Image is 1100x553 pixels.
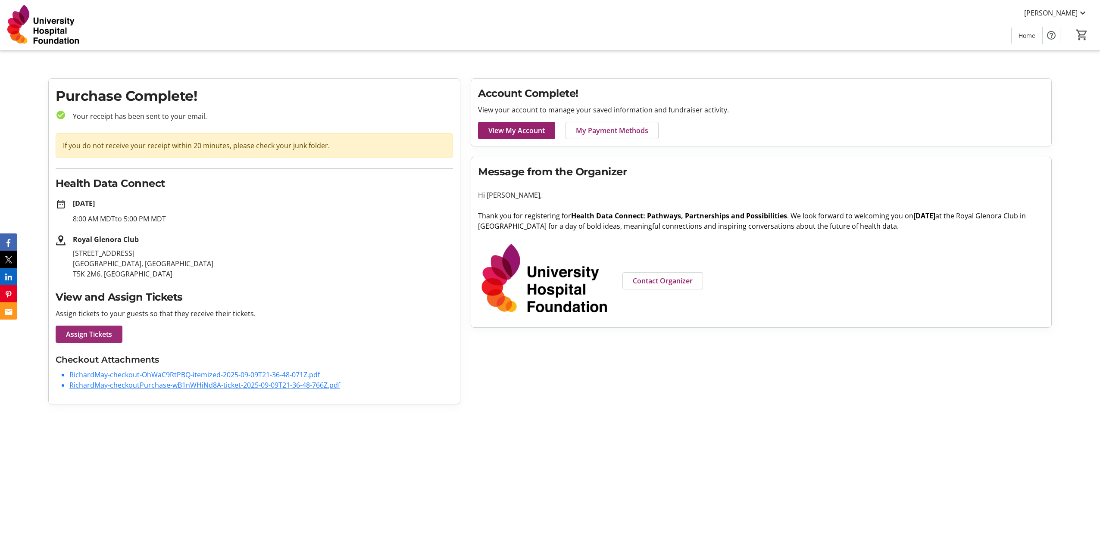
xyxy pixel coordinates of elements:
[56,326,122,343] a: Assign Tickets
[576,125,648,136] span: My Payment Methods
[478,242,612,317] img: University Hospital Foundation logo
[566,122,659,139] a: My Payment Methods
[478,86,1044,101] h2: Account Complete!
[478,164,1044,180] h2: Message from the Organizer
[56,133,453,158] div: If you do not receive your receipt within 20 minutes, please check your junk folder.
[488,125,545,136] span: View My Account
[66,111,453,121] p: Your receipt has been sent to your email.
[73,235,139,244] strong: Royal Glenora Club
[1074,27,1090,43] button: Cart
[69,370,320,379] a: RichardMay-checkout-OhWaC9RtPBQ-itemized-2025-09-09T21-36-48-071Z.pdf
[787,211,913,221] span: . We look forward to welcoming you on
[622,272,703,289] a: Contact Organizer
[73,214,453,224] p: 8:00 AM MDT to 5:00 PM MDT
[56,308,453,319] p: Assign tickets to your guests so that they receive their tickets.
[56,86,453,106] h1: Purchase Complete!
[73,248,453,279] p: [STREET_ADDRESS] [GEOGRAPHIC_DATA], [GEOGRAPHIC_DATA] T5K 2M6, [GEOGRAPHIC_DATA]
[478,105,1044,115] p: View your account to manage your saved information and fundraiser activity.
[571,211,787,221] strong: Health Data Connect: Pathways, Partnerships and Possibilities
[56,110,66,120] mat-icon: check_circle
[66,329,112,339] span: Assign Tickets
[69,380,340,390] a: RichardMay-checkoutPurchase-wB1nWHiNd8A-ticket-2025-09-09T21-36-48-766Z.pdf
[478,211,571,221] span: Thank you for registering for
[1024,8,1078,18] span: [PERSON_NAME]
[478,122,555,139] a: View My Account
[1019,31,1035,40] span: Home
[1043,27,1060,44] button: Help
[633,276,693,286] span: Contact Organizer
[73,199,95,208] strong: [DATE]
[56,289,453,305] h2: View and Assign Tickets
[1017,6,1095,20] button: [PERSON_NAME]
[56,199,66,209] mat-icon: date_range
[56,353,453,366] h3: Checkout Attachments
[1012,28,1042,43] a: Home
[56,176,453,191] h2: Health Data Connect
[478,190,1044,200] p: Hi [PERSON_NAME],
[5,3,82,47] img: University Hospital Foundation's Logo
[913,211,935,221] strong: [DATE]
